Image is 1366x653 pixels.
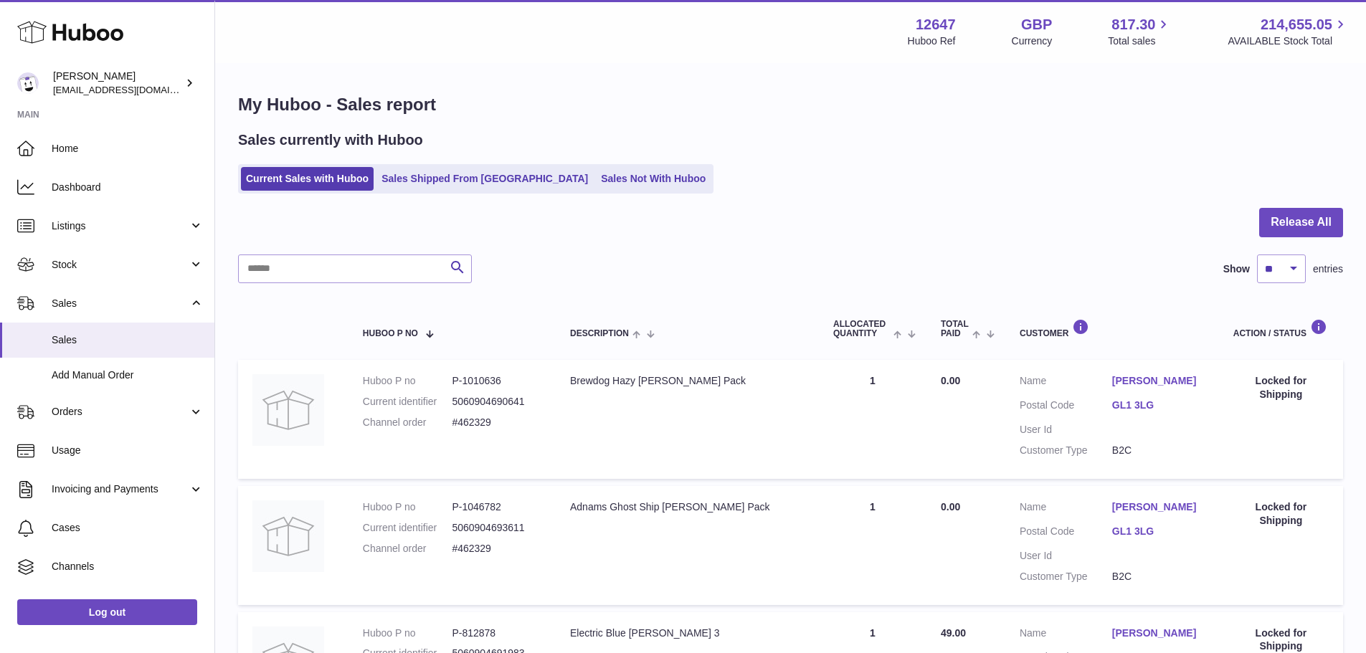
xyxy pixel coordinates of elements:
dt: User Id [1020,423,1112,437]
dt: Customer Type [1020,570,1112,583]
a: Sales Not With Huboo [596,167,711,191]
dt: Huboo P no [363,374,452,388]
dt: Postal Code [1020,399,1112,416]
a: GL1 3LG [1112,525,1205,538]
img: no-photo.jpg [252,374,324,446]
a: [PERSON_NAME] [1112,374,1205,388]
div: Brewdog Hazy [PERSON_NAME] Pack [570,374,805,388]
span: Usage [52,444,204,457]
span: Listings [52,219,189,233]
div: [PERSON_NAME] [53,70,182,97]
dt: Name [1020,626,1112,644]
div: Locked for Shipping [1233,374,1329,401]
span: AVAILABLE Stock Total [1228,34,1349,48]
span: Add Manual Order [52,368,204,382]
dt: Huboo P no [363,500,452,514]
span: Description [570,329,629,338]
a: [PERSON_NAME] [1112,500,1205,514]
a: 817.30 Total sales [1108,15,1172,48]
span: Dashboard [52,181,204,194]
span: ALLOCATED Quantity [833,320,890,338]
td: 1 [819,486,926,605]
a: Current Sales with Huboo [241,167,374,191]
dt: Postal Code [1020,525,1112,542]
dd: 5060904693611 [452,521,541,535]
dd: P-812878 [452,626,541,640]
dd: P-1010636 [452,374,541,388]
dd: 5060904690641 [452,395,541,409]
dt: Channel order [363,542,452,556]
label: Show [1223,262,1250,276]
span: Sales [52,333,204,347]
img: no-photo.jpg [252,500,324,572]
a: Log out [17,599,197,625]
dt: Current identifier [363,395,452,409]
span: entries [1313,262,1343,276]
strong: 12647 [916,15,956,34]
span: Total sales [1108,34,1172,48]
span: Total paid [941,320,969,338]
dd: #462329 [452,416,541,429]
span: 49.00 [941,627,966,639]
span: Sales [52,297,189,310]
span: Cases [52,521,204,535]
dt: Channel order [363,416,452,429]
div: Huboo Ref [908,34,956,48]
div: Action / Status [1233,319,1329,338]
dd: B2C [1112,444,1205,457]
span: [EMAIL_ADDRESS][DOMAIN_NAME] [53,84,211,95]
dt: Customer Type [1020,444,1112,457]
h1: My Huboo - Sales report [238,93,1343,116]
span: Stock [52,258,189,272]
span: Invoicing and Payments [52,482,189,496]
dd: #462329 [452,542,541,556]
img: internalAdmin-12647@internal.huboo.com [17,72,39,94]
dt: Name [1020,500,1112,518]
span: 0.00 [941,375,960,386]
a: GL1 3LG [1112,399,1205,412]
td: 1 [819,360,926,479]
span: 0.00 [941,501,960,513]
a: Sales Shipped From [GEOGRAPHIC_DATA] [376,167,593,191]
dt: Huboo P no [363,626,452,640]
dt: Current identifier [363,521,452,535]
span: 817.30 [1111,15,1155,34]
div: Customer [1020,319,1205,338]
span: Home [52,142,204,156]
a: [PERSON_NAME] [1112,626,1205,640]
span: Orders [52,405,189,419]
dt: User Id [1020,549,1112,563]
dd: P-1046782 [452,500,541,514]
dt: Name [1020,374,1112,391]
button: Release All [1259,208,1343,237]
a: 214,655.05 AVAILABLE Stock Total [1228,15,1349,48]
strong: GBP [1021,15,1052,34]
div: Electric Blue [PERSON_NAME] 3 [570,626,805,640]
dd: B2C [1112,570,1205,583]
div: Locked for Shipping [1233,500,1329,528]
span: Channels [52,560,204,573]
div: Currency [1012,34,1053,48]
h2: Sales currently with Huboo [238,130,423,150]
span: Huboo P no [363,329,418,338]
div: Adnams Ghost Ship [PERSON_NAME] Pack [570,500,805,514]
span: 214,655.05 [1261,15,1332,34]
